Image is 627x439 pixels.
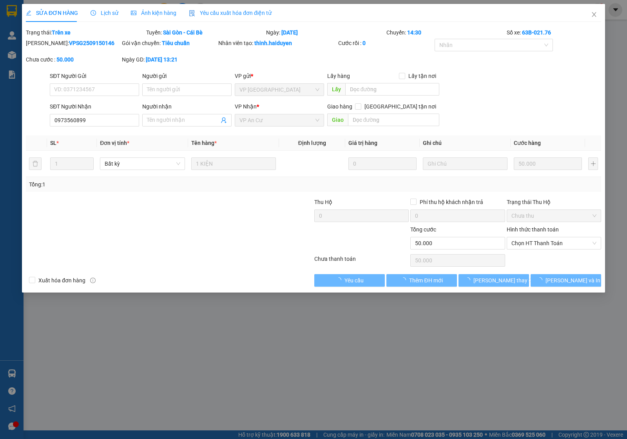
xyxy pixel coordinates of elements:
span: [GEOGRAPHIC_DATA] tận nơi [361,102,439,111]
b: Tiêu chuẩn [162,40,190,46]
span: Ảnh kiện hàng [131,10,176,16]
span: clock-circle [91,10,96,16]
div: Trạng thái Thu Hộ [507,198,601,206]
div: VP gửi [235,72,324,80]
span: Lấy [327,83,345,96]
span: Gửi: [7,7,19,16]
span: Lấy hàng [327,73,350,79]
button: Yêu cầu [314,274,385,287]
span: Phí thu hộ khách nhận trả [417,198,486,206]
span: VP Nhận [235,103,257,110]
div: Nhân viên tạo: [218,39,337,47]
input: Dọc đường [345,83,440,96]
div: SĐT Người Nhận [50,102,139,111]
span: Giao hàng [327,103,352,110]
input: 0 [514,157,582,170]
span: VP An Cư [239,114,319,126]
span: close [591,11,597,18]
div: Số xe: [506,28,602,37]
span: Xuất hóa đơn hàng [35,276,89,285]
input: Dọc đường [348,114,440,126]
span: Thu Hộ [314,199,332,205]
span: Chưa thu [511,210,596,222]
span: Rồi : [6,51,19,60]
span: Giá trị hàng [348,140,377,146]
span: Tổng cước [410,226,436,233]
div: Người gửi [142,72,232,80]
span: user-add [221,117,227,123]
input: Ghi Chú [423,157,507,170]
b: thinh.haiduyen [254,40,292,46]
div: Trạng thái: [25,28,145,37]
span: edit [26,10,31,16]
button: Close [583,4,605,26]
div: Chưa cước : [26,55,120,64]
input: VD: Bàn, Ghế [191,157,276,170]
span: loading [537,277,545,283]
span: Tên hàng [191,140,217,146]
span: loading [336,277,344,283]
div: Gói vận chuyển: [122,39,216,47]
b: [DATE] [281,29,298,36]
span: Lấy tận nơi [405,72,439,80]
b: 14:30 [407,29,421,36]
b: 63B-021.76 [522,29,551,36]
button: Thêm ĐH mới [386,274,457,287]
span: Đơn vị tính [100,140,129,146]
span: [PERSON_NAME] thay đổi [473,276,536,285]
b: 50.000 [56,56,74,63]
span: Chọn HT Thanh Toán [511,237,596,249]
div: VP An Cư [7,7,62,16]
div: Tuyến: [145,28,266,37]
div: PHÁT [7,16,62,25]
img: icon [189,10,195,16]
div: Ngày GD: [122,55,216,64]
input: 0 [348,157,417,170]
b: Trên xe [52,29,71,36]
span: Nhận: [67,7,86,16]
span: Bất kỳ [105,158,180,170]
button: plus [588,157,598,170]
span: SỬA ĐƠN HÀNG [26,10,78,16]
span: SL [50,140,56,146]
span: Cước hàng [514,140,541,146]
span: Thêm ĐH mới [409,276,442,285]
span: Yêu cầu xuất hóa đơn điện tử [189,10,272,16]
b: Sài Gòn - Cái Bè [163,29,203,36]
span: [PERSON_NAME] và In [545,276,600,285]
span: loading [465,277,473,283]
label: Hình thức thanh toán [507,226,559,233]
div: VP [GEOGRAPHIC_DATA] [67,7,147,25]
div: LABO GIANG [67,25,147,35]
div: [PERSON_NAME]: [26,39,120,47]
span: loading [400,277,409,283]
div: 0907297930 [7,25,62,36]
div: SĐT Người Gửi [50,72,139,80]
button: [PERSON_NAME] thay đổi [458,274,529,287]
div: 20.000 [6,51,63,60]
button: delete [29,157,42,170]
div: Chưa thanh toán [313,255,410,268]
span: Lịch sử [91,10,118,16]
span: VP Sài Gòn [239,84,319,96]
div: Cước rồi : [338,39,433,47]
b: [DATE] 13:21 [146,56,178,63]
div: Người nhận [142,102,232,111]
th: Ghi chú [420,135,511,151]
div: Chuyến: [386,28,506,37]
span: Giao [327,114,348,126]
button: [PERSON_NAME] và In [531,274,601,287]
span: info-circle [90,278,96,283]
b: VPSG2509150146 [69,40,114,46]
b: 0 [362,40,366,46]
div: 0908615875 [67,35,147,46]
div: Ngày: [265,28,386,37]
span: picture [131,10,136,16]
span: Yêu cầu [344,276,364,285]
div: Tổng: 1 [29,180,243,189]
span: Định lượng [298,140,326,146]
